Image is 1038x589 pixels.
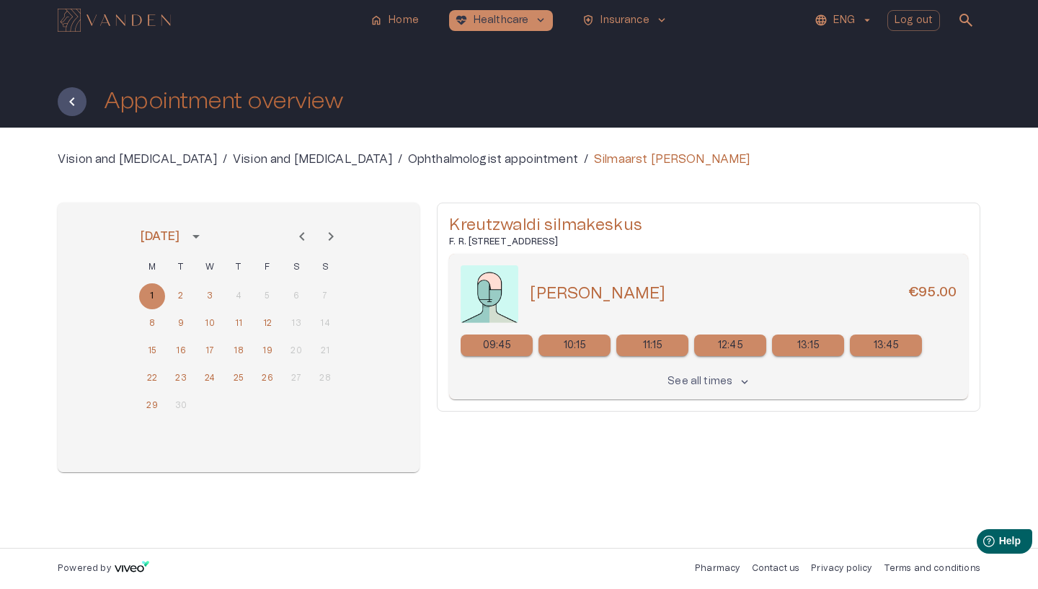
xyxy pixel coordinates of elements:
[139,283,165,309] button: 1
[288,222,316,251] button: Previous month
[884,564,980,572] a: Terms and conditions
[233,151,392,168] p: Vision and [MEDICAL_DATA]
[316,222,345,251] button: Next month
[474,13,529,28] p: Healthcare
[139,311,165,337] button: 8
[455,14,468,27] span: ecg_heart
[895,13,933,28] p: Log out
[664,371,753,392] button: See all timeskeyboard_arrow_down
[168,253,194,282] span: Tuesday
[926,523,1038,564] iframe: Help widget launcher
[594,151,750,168] p: Silmaarst [PERSON_NAME]
[449,236,968,248] h6: F. R. [STREET_ADDRESS]
[738,376,751,389] span: keyboard_arrow_down
[582,14,595,27] span: health_and_safety
[283,253,309,282] span: Saturday
[655,14,668,27] span: keyboard_arrow_down
[226,253,252,282] span: Thursday
[104,89,343,114] h1: Appointment overview
[957,12,975,29] span: search
[168,283,194,309] button: 2
[58,151,217,168] p: Vision and [MEDICAL_DATA]
[370,14,383,27] span: home
[752,562,800,575] p: Contact us
[58,87,86,116] button: Back
[58,151,217,168] a: Vision and eye diseases
[530,283,665,304] h5: [PERSON_NAME]
[226,338,252,364] button: 18
[461,335,533,356] div: 09:45
[812,10,875,31] button: ENG
[58,562,111,575] p: Powered by
[449,10,554,31] button: ecg_heartHealthcarekeyboard_arrow_down
[168,338,194,364] button: 16
[254,253,280,282] span: Friday
[718,338,743,353] p: 12:45
[168,311,194,337] button: 9
[797,338,820,353] p: 13:15
[168,366,194,391] button: 23
[772,335,844,356] div: 13:15
[667,374,732,389] p: See all times
[461,265,518,323] img: doctorPlaceholder-zWS651l2.jpeg
[616,335,688,356] div: 11:15
[483,338,512,353] p: 09:45
[226,311,252,337] button: 11
[887,10,940,31] button: Log out
[833,13,854,28] p: ENG
[564,338,587,353] p: 10:15
[874,338,900,353] p: 13:45
[850,335,922,356] a: Select new timeslot for rescheduling
[223,151,227,168] p: /
[576,10,673,31] button: health_and_safetyInsurancekeyboard_arrow_down
[389,13,419,28] p: Home
[461,335,533,356] a: Select new timeslot for rescheduling
[600,13,649,28] p: Insurance
[254,366,280,391] button: 26
[584,151,588,168] p: /
[312,253,338,282] span: Sunday
[694,335,766,356] div: 12:45
[184,224,208,249] button: calendar view is open, switch to year view
[254,338,280,364] button: 19
[538,335,611,356] a: Select new timeslot for rescheduling
[197,311,223,337] button: 10
[408,151,578,168] a: Ophthalmologist appointment
[908,283,957,304] h6: €95.00
[772,335,844,356] a: Select new timeslot for rescheduling
[449,215,968,236] h5: Kreutzwaldi silmakeskus
[233,151,392,168] a: Vision and Eye Diseases
[58,9,171,32] img: Vanden logo
[139,393,165,419] button: 29
[197,366,223,391] button: 24
[58,10,358,30] a: Navigate to homepage
[951,6,980,35] button: open search modal
[141,228,179,245] div: [DATE]
[398,151,402,168] p: /
[694,335,766,356] a: Select new timeslot for rescheduling
[139,253,165,282] span: Monday
[226,366,252,391] button: 25
[643,338,663,353] p: 11:15
[538,335,611,356] div: 10:15
[139,366,165,391] button: 22
[616,335,688,356] a: Select new timeslot for rescheduling
[197,253,223,282] span: Wednesday
[850,335,922,356] div: 13:45
[364,10,426,31] button: homeHome
[197,338,223,364] button: 17
[254,311,280,337] button: 12
[695,564,740,572] a: Pharmacy
[139,338,165,364] button: 15
[811,564,871,572] a: Privacy policy
[197,283,223,309] button: 3
[534,14,547,27] span: keyboard_arrow_down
